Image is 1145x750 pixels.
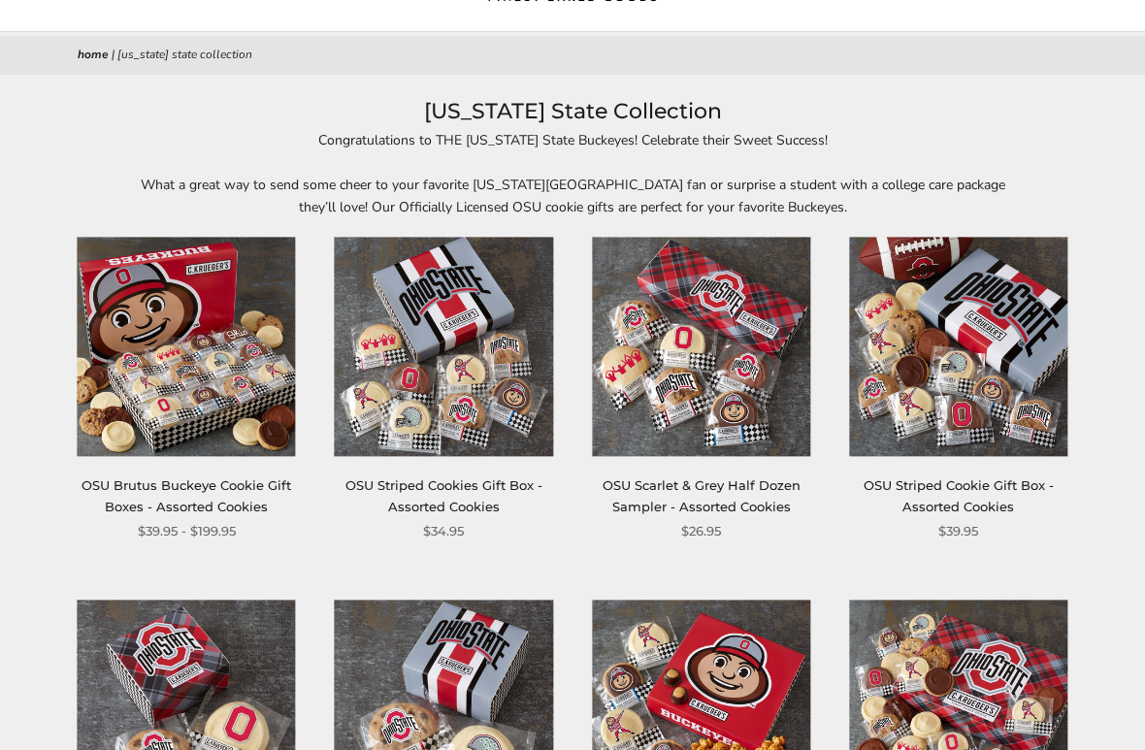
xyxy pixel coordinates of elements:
[82,477,291,513] a: OSU Brutus Buckeye Cookie Gift Boxes - Assorted Cookies
[864,477,1054,513] a: OSU Striped Cookie Gift Box - Assorted Cookies
[78,46,1067,65] nav: breadcrumbs
[849,238,1067,456] img: OSU Striped Cookie Gift Box - Assorted Cookies
[78,238,296,456] img: OSU Brutus Buckeye Cookie Gift Boxes - Assorted Cookies
[345,477,542,513] a: OSU Striped Cookies Gift Box - Assorted Cookies
[78,47,109,62] a: Home
[78,94,1067,129] h1: [US_STATE] State Collection
[603,477,801,513] a: OSU Scarlet & Grey Half Dozen Sampler - Assorted Cookies
[335,238,553,456] img: OSU Striped Cookies Gift Box - Assorted Cookies
[938,521,978,541] span: $39.95
[112,47,114,62] span: |
[126,174,1019,218] p: What a great way to send some cheer to your favorite [US_STATE][GEOGRAPHIC_DATA] fan or surprise ...
[117,47,252,62] span: [US_STATE] State Collection
[423,521,464,541] span: $34.95
[126,129,1019,151] p: Congratulations to THE [US_STATE] State Buckeyes! Celebrate their Sweet Success!
[592,238,810,456] img: OSU Scarlet & Grey Half Dozen Sampler - Assorted Cookies
[681,521,721,541] span: $26.95
[138,521,236,541] span: $39.95 - $199.95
